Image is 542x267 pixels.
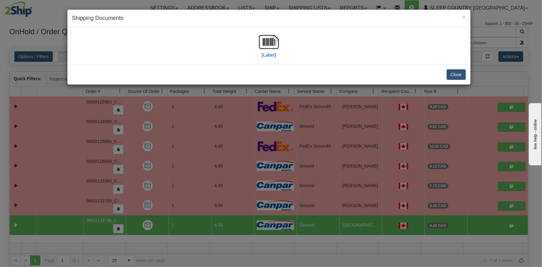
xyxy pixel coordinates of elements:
[262,52,276,58] label: [Label]
[72,14,466,22] h4: Shipping Documents
[528,102,541,165] iframe: chat widget
[447,69,466,80] button: Close
[259,32,279,52] img: barcode.jpg
[462,13,466,21] span: ×
[462,14,466,20] button: Close
[5,5,57,10] div: live help - online
[259,39,279,57] a: [Label]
